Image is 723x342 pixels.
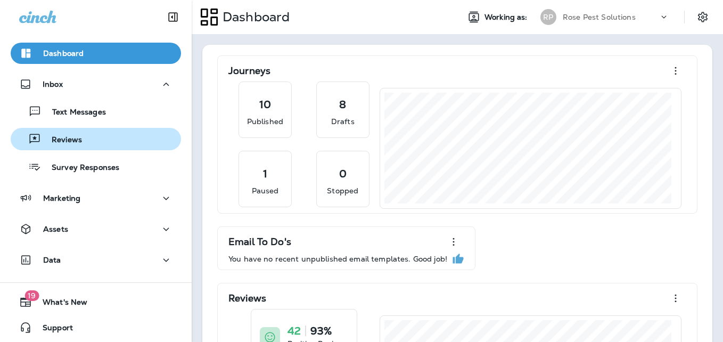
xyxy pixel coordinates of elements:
button: Assets [11,218,181,240]
p: Data [43,256,61,264]
p: Inbox [43,80,63,88]
p: Rose Pest Solutions [563,13,636,21]
button: Inbox [11,74,181,95]
p: Marketing [43,194,80,202]
p: Dashboard [43,49,84,58]
p: You have no recent unpublished email templates. Good job! [228,255,447,263]
p: Reviews [41,135,82,145]
span: Working as: [484,13,530,22]
p: 42 [287,325,301,336]
button: Text Messages [11,100,181,123]
div: RP [540,9,556,25]
button: Reviews [11,128,181,150]
p: 93% [310,325,332,336]
p: Text Messages [42,108,106,118]
p: 0 [339,168,347,179]
span: 19 [24,290,39,301]
span: Support [32,323,73,336]
p: Assets [43,225,68,233]
p: Published [247,116,283,127]
button: Collapse Sidebar [158,6,188,28]
button: Settings [693,7,712,27]
p: 10 [259,99,271,110]
p: Reviews [228,293,266,304]
button: Dashboard [11,43,181,64]
p: Dashboard [218,9,290,25]
p: Journeys [228,66,270,76]
button: Data [11,249,181,271]
p: Drafts [331,116,355,127]
button: 19What's New [11,291,181,313]
p: Email To Do's [228,237,291,247]
button: Marketing [11,188,181,209]
button: Support [11,317,181,338]
button: Survey Responses [11,156,181,178]
span: What's New [32,298,87,311]
p: 8 [339,99,346,110]
p: Stopped [327,185,358,196]
p: 1 [263,168,267,179]
p: Paused [252,185,279,196]
p: Survey Responses [41,163,119,173]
